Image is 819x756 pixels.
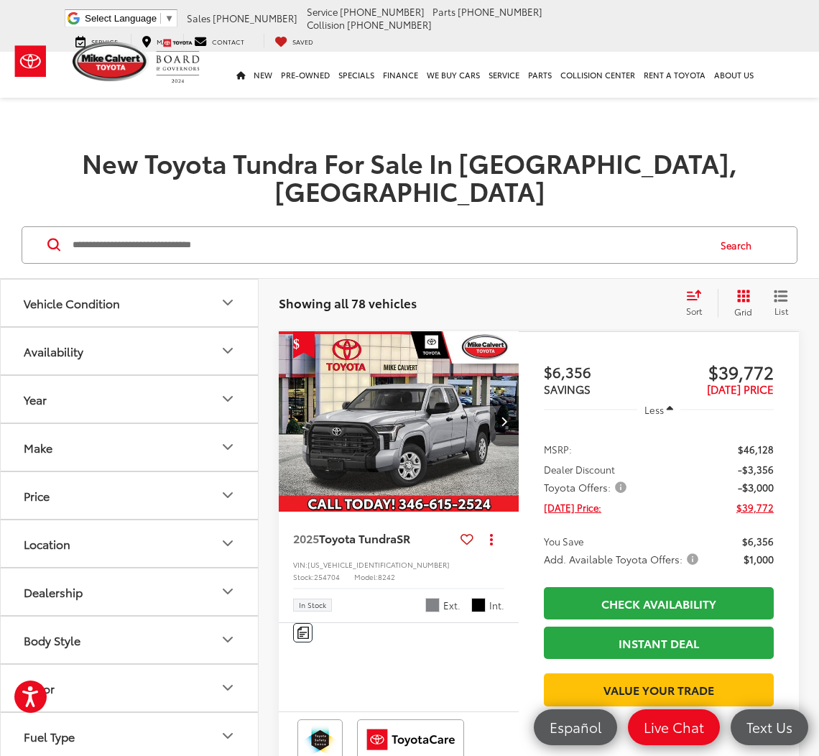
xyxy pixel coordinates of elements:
button: List View [763,289,799,318]
span: Int. [489,599,504,612]
a: Check Availability [544,587,774,619]
span: 254704 [314,571,340,582]
span: Service [91,37,118,46]
button: Next image [490,396,519,446]
span: VIN: [293,559,307,570]
span: Parts [432,5,455,18]
div: Location [24,537,70,550]
span: 8242 [378,571,395,582]
a: Service [65,34,129,47]
span: [PHONE_NUMBER] [347,18,432,31]
a: Instant Deal [544,627,774,659]
a: Live Chat [628,709,720,745]
div: Fuel Type [24,729,75,743]
span: Black Fabric [471,598,486,612]
span: Live Chat [637,718,711,736]
div: Color [219,679,236,696]
span: Español [542,718,609,736]
div: Dealership [24,585,83,599]
button: DealershipDealership [1,568,259,615]
div: Year [24,392,47,406]
a: About Us [710,52,758,98]
a: Text Us [731,709,808,745]
div: Make [24,441,52,454]
div: Availability [24,344,83,358]
span: Celestial Silver Metallic [425,598,440,612]
span: Ext. [443,599,461,612]
span: Sort [686,305,702,317]
span: Showing all 78 vehicles [279,294,417,311]
span: In Stock [299,601,326,609]
span: Dealer Discount [544,462,615,476]
a: Español [534,709,617,745]
button: Body StyleBody Style [1,617,259,663]
span: Service [307,5,338,18]
button: ColorColor [1,665,259,711]
a: Select Language​ [85,13,174,24]
button: AvailabilityAvailability [1,328,259,374]
span: Less [644,403,664,416]
div: Body Style [219,631,236,648]
div: Year [219,390,236,407]
span: Grid [734,305,752,318]
a: New [249,52,277,98]
button: Search [707,227,772,263]
span: $6,356 [544,361,659,382]
span: -$3,356 [738,462,774,476]
span: SR [397,530,410,546]
span: Saved [292,37,313,46]
button: Toyota Offers: [544,480,631,494]
img: Toyota [4,38,57,85]
div: Dealership [219,583,236,600]
span: Get Price Drop Alert [293,331,315,359]
button: Actions [479,526,504,551]
span: List [774,305,788,317]
a: Rent a Toyota [639,52,710,98]
button: Less [637,397,680,423]
span: Collision [307,18,345,31]
span: dropdown dots [490,533,493,545]
button: MakeMake [1,424,259,471]
input: Search by Make, Model, or Keyword [71,228,707,262]
span: $46,128 [738,442,774,456]
span: SAVINGS [544,381,591,397]
span: ​ [160,13,161,24]
div: Vehicle Condition [219,294,236,311]
span: 2025 [293,530,319,546]
div: Price [24,489,50,502]
span: $1,000 [744,552,774,566]
div: Body Style [24,633,80,647]
img: 2025 Toyota Tundra SR RWD Double Cab 6.5ft [278,331,520,513]
span: ▼ [165,13,174,24]
a: Finance [379,52,422,98]
span: [PHONE_NUMBER] [213,11,297,24]
span: Sales [187,11,210,24]
span: $6,356 [742,534,774,548]
div: Availability [219,342,236,359]
span: Toyota Offers: [544,480,629,494]
span: Add. Available Toyota Offers: [544,552,701,566]
a: Map [131,34,181,47]
div: Location [219,535,236,552]
span: Map [157,37,170,46]
span: [US_VEHICLE_IDENTIFICATION_NUMBER] [307,559,450,570]
div: Fuel Type [219,727,236,745]
a: 2025Toyota TundraSR [293,530,455,546]
span: [DATE] PRICE [707,381,774,397]
span: Select Language [85,13,157,24]
a: 2025 Toyota Tundra SR RWD Double Cab 6.5ft2025 Toyota Tundra SR RWD Double Cab 6.5ft2025 Toyota T... [278,331,520,512]
img: Comments [297,627,309,639]
a: Home [232,52,249,98]
span: Toyota Tundra [319,530,397,546]
div: Color [24,681,55,695]
span: Model: [354,571,378,582]
div: 2025 Toyota Tundra SR 0 [278,331,520,512]
span: Contact [212,37,244,46]
button: Grid View [718,289,763,318]
span: $39,772 [736,500,774,515]
span: You Save [544,534,583,548]
span: Text Us [739,718,800,736]
a: WE BUY CARS [422,52,484,98]
span: [PHONE_NUMBER] [458,5,542,18]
